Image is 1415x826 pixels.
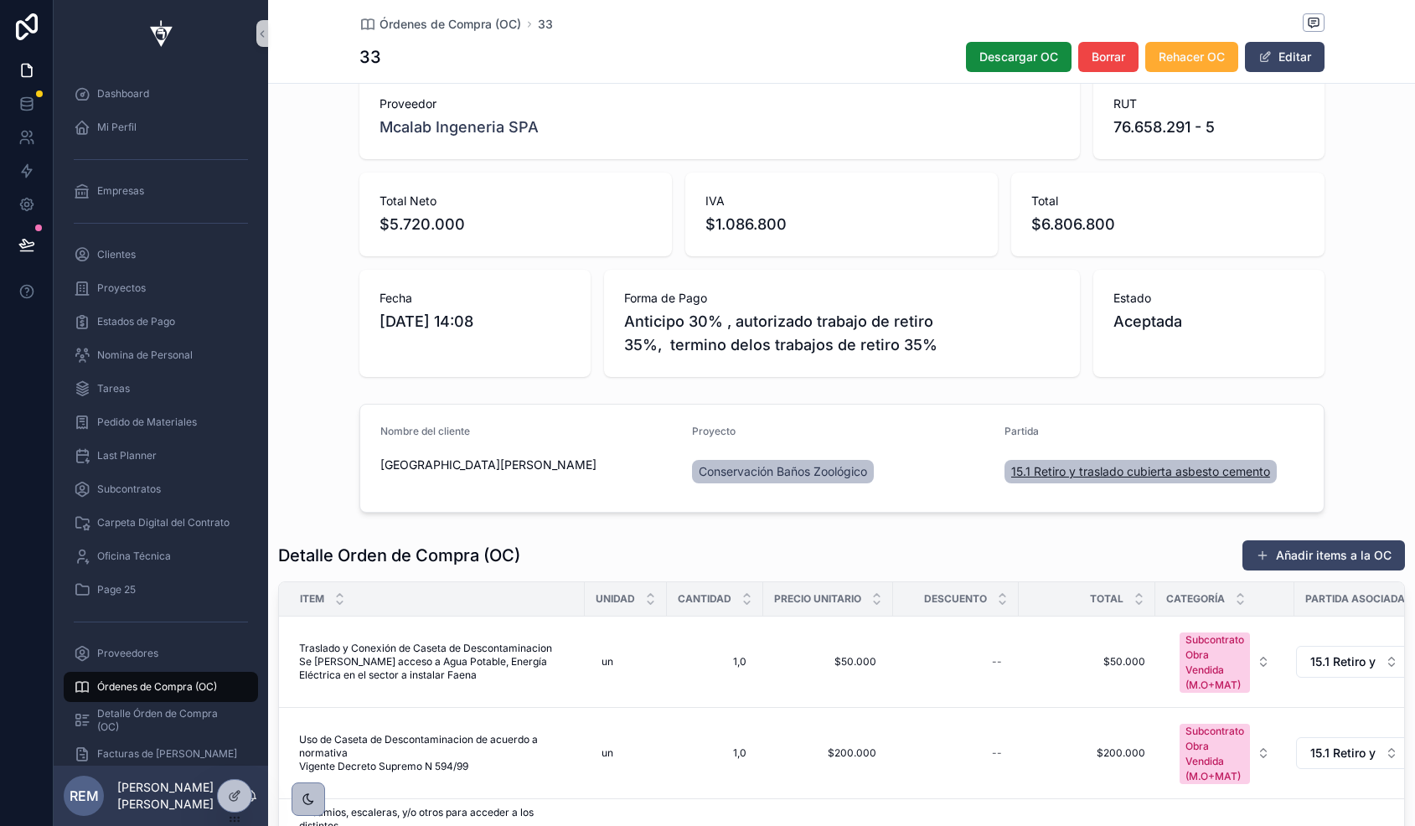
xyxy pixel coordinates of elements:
span: $50.000 [1029,655,1145,669]
a: Órdenes de Compra (OC) [64,672,258,702]
button: Rehacer OC [1145,42,1238,72]
span: $200.000 [780,746,876,760]
span: Estado [1113,290,1304,307]
a: Dashboard [64,79,258,109]
span: un [602,746,613,760]
button: Select Button [1166,715,1283,791]
span: Oficina Técnica [97,550,171,563]
span: $5.720.000 [380,213,652,236]
span: Proyectos [97,281,146,295]
button: Select Button [1296,737,1412,769]
span: RUT [1113,96,1304,112]
h1: Detalle Orden de Compra (OC) [278,544,520,567]
span: 15.1 Retiro y traslado cubierta asbesto cemento [1310,745,1378,761]
a: Mcalab Ingeneria SPA [380,116,539,139]
span: Precio Unitario [774,592,861,606]
a: Page 25 [64,575,258,605]
span: Last Planner [97,449,157,462]
span: Nombre del cliente [380,425,470,437]
span: Tareas [97,382,130,395]
span: Proyecto [692,425,736,437]
span: un [602,655,613,669]
a: Carpeta Digital del Contrato [64,508,258,538]
a: 33 [538,16,553,33]
span: Proveedor [380,96,1060,112]
a: Subcontratos [64,474,258,504]
button: Select Button [1296,646,1412,678]
span: Traslado y Conexión de Caseta de Descontaminacion Se [PERSON_NAME] acceso a Agua Potable, Energía... [299,642,575,682]
span: Forma de Pago [624,290,1060,307]
span: $50.000 [780,655,876,669]
div: -- [992,655,1002,669]
a: Pedido de Materiales [64,407,258,437]
span: Carpeta Digital del Contrato [97,516,230,529]
span: Descargar OC [979,49,1058,65]
a: Mi Perfil [64,112,258,142]
span: Total Neto [380,193,652,209]
span: Conservación Baños Zoológico [699,463,867,480]
button: Select Button [1166,624,1283,700]
span: $200.000 [1029,746,1145,760]
a: Detalle Órden de Compra (OC) [64,705,258,736]
button: Descargar OC [966,42,1072,72]
span: $1.086.800 [705,213,978,236]
a: Facturas de [PERSON_NAME] [64,739,258,769]
span: Subcontratos [97,483,161,496]
span: Unidad [596,592,635,606]
span: IVA [705,193,978,209]
span: Clientes [97,248,136,261]
span: Item [300,592,324,606]
span: 1,0 [684,746,746,760]
div: -- [992,746,1002,760]
span: Órdenes de Compra (OC) [97,680,217,694]
span: Detalle Órden de Compra (OC) [97,707,241,734]
span: Total [1090,592,1123,606]
div: Subcontrato Obra Vendida (M.O+MAT) [1185,632,1244,693]
button: Borrar [1078,42,1139,72]
a: Proveedores [64,638,258,669]
span: Dashboard [97,87,149,101]
span: Órdenes de Compra (OC) [380,16,521,33]
span: Partida asociada [1305,592,1405,606]
div: scrollable content [54,67,268,766]
span: 1,0 [684,655,746,669]
a: Last Planner [64,441,258,471]
a: Clientes [64,240,258,270]
h1: 33 [359,45,381,69]
a: Empresas [64,176,258,206]
a: Estados de Pago [64,307,258,337]
a: Oficina Técnica [64,541,258,571]
span: Total [1031,193,1304,209]
span: Rehacer OC [1159,49,1225,65]
span: 15.1 Retiro y traslado cubierta asbesto cemento [1011,463,1270,480]
span: Uso de Caseta de Descontaminacion de acuerdo a normativa Vigente Decreto Supremo N 594/99 [299,733,575,773]
a: 15.1 Retiro y traslado cubierta asbesto cemento [1004,460,1277,483]
a: Tareas [64,374,258,404]
span: 76.658.291 - 5 [1113,116,1304,139]
span: Proveedores [97,647,158,660]
a: Proyectos [64,273,258,303]
a: Órdenes de Compra (OC) [359,16,521,33]
span: Fecha [380,290,571,307]
button: Editar [1245,42,1325,72]
a: Nomina de Personal [64,340,258,370]
span: [DATE] 14:08 [380,310,571,333]
span: 15.1 Retiro y traslado cubierta asbesto cemento [1310,653,1378,670]
span: Empresas [97,184,144,198]
div: Subcontrato Obra Vendida (M.O+MAT) [1185,724,1244,784]
p: [PERSON_NAME] [PERSON_NAME] [117,779,245,813]
span: Borrar [1092,49,1125,65]
span: Categoría [1166,592,1225,606]
span: Cantidad [678,592,731,606]
span: Mi Perfil [97,121,137,134]
span: REM [70,786,99,806]
span: Descuento [924,592,987,606]
button: Añadir items a la OC [1242,540,1405,570]
span: Aceptada [1113,310,1304,333]
span: Pedido de Materiales [97,416,197,429]
span: Estados de Pago [97,315,175,328]
span: Page 25 [97,583,136,596]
